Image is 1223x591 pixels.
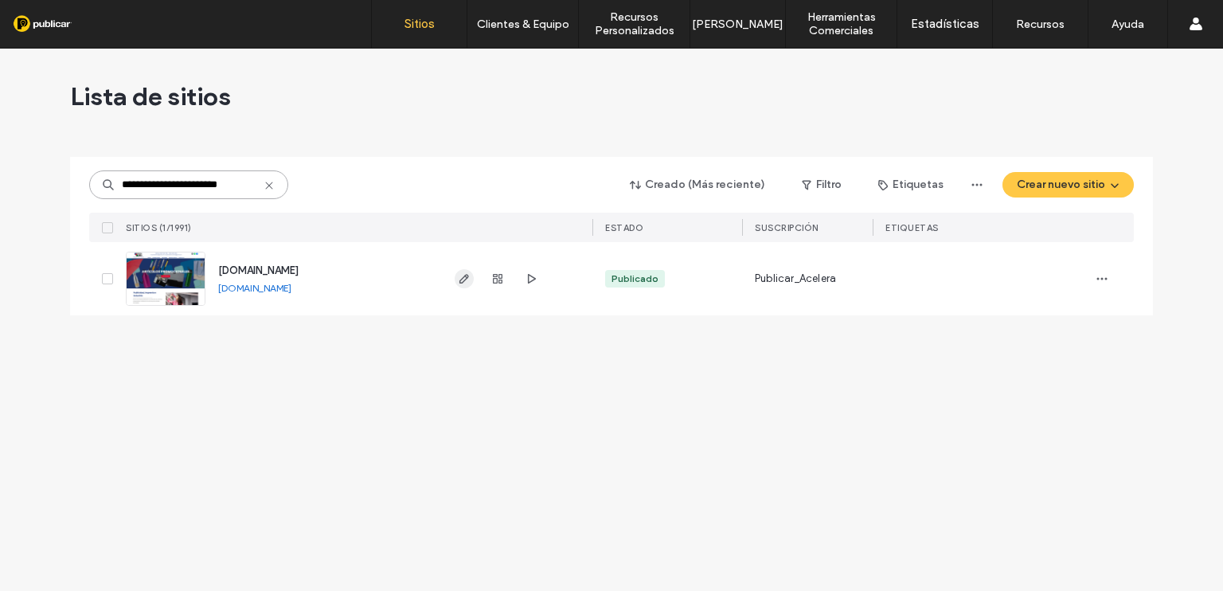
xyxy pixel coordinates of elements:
label: Clientes & Equipo [477,18,569,31]
button: Creado (Más reciente) [616,172,780,198]
label: Recursos [1016,18,1065,31]
span: Publicar_Acelera [755,271,836,287]
label: Herramientas Comerciales [786,10,897,37]
button: Crear nuevo sitio [1002,172,1134,198]
span: Ayuda [34,11,78,25]
label: [PERSON_NAME] [692,18,783,31]
span: ESTADO [605,222,643,233]
span: SITIOS (1/1991) [126,222,192,233]
a: [DOMAIN_NAME] [218,282,291,294]
button: Filtro [786,172,858,198]
label: Ayuda [1112,18,1144,31]
button: Etiquetas [864,172,958,198]
a: [DOMAIN_NAME] [218,264,299,276]
span: ETIQUETAS [885,222,939,233]
label: Sitios [404,17,435,31]
label: Estadísticas [911,17,979,31]
span: Suscripción [755,222,819,233]
div: Publicado [611,272,658,286]
label: Recursos Personalizados [579,10,690,37]
span: Lista de sitios [70,80,231,112]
